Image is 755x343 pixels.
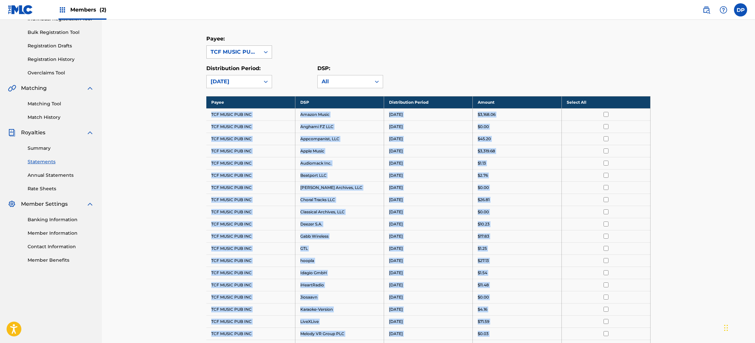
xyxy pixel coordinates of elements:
[206,218,295,230] td: TCF MUSIC PUB INC
[384,303,473,315] td: [DATE]
[21,129,45,137] span: Royalties
[28,216,94,223] a: Banking Information
[384,157,473,169] td: [DATE]
[206,328,295,340] td: TCF MUSIC PUB INC
[295,230,384,242] td: Gabb Wireless
[8,200,16,208] img: Member Settings
[384,267,473,279] td: [DATE]
[21,200,68,208] span: Member Settings
[720,6,727,14] img: help
[206,254,295,267] td: TCF MUSIC PUB INC
[70,6,106,13] span: Members
[206,279,295,291] td: TCF MUSIC PUB INC
[206,96,295,108] th: Payee
[478,319,489,325] p: $71.59
[384,218,473,230] td: [DATE]
[478,185,489,191] p: $0.00
[28,257,94,264] a: Member Benefits
[295,328,384,340] td: Melody VR Group PLC
[734,3,747,16] div: User Menu
[478,124,489,130] p: $0.00
[384,206,473,218] td: [DATE]
[8,5,33,14] img: MLC Logo
[206,242,295,254] td: TCF MUSIC PUB INC
[206,36,225,42] label: Payee:
[384,242,473,254] td: [DATE]
[28,145,94,152] a: Summary
[206,108,295,120] td: TCF MUSIC PUB INC
[206,157,295,169] td: TCF MUSIC PUB INC
[295,242,384,254] td: GTL
[384,108,473,120] td: [DATE]
[206,120,295,133] td: TCF MUSIC PUB INC
[211,48,256,56] div: TCF MUSIC PUB INC
[384,169,473,181] td: [DATE]
[561,96,650,108] th: Select All
[724,318,728,338] div: Drag
[206,65,261,71] label: Distribution Period:
[8,84,16,92] img: Matching
[206,267,295,279] td: TCF MUSIC PUB INC
[700,3,713,16] a: Public Search
[473,96,561,108] th: Amount
[722,311,755,343] iframe: Chat Widget
[478,294,489,300] p: $0.00
[384,291,473,303] td: [DATE]
[206,169,295,181] td: TCF MUSIC PUB INC
[295,108,384,120] td: Amazon Music
[28,114,94,121] a: Match History
[28,100,94,107] a: Matching Tool
[384,96,473,108] th: Distribution Period
[295,157,384,169] td: Audiomack Inc.
[295,181,384,194] td: [PERSON_NAME] Archives, LLC
[28,172,94,179] a: Annual Statements
[28,42,94,49] a: Registration Drafts
[295,145,384,157] td: Apple Music
[295,291,384,303] td: Jiosaavn
[295,254,384,267] td: hoopla
[58,6,66,14] img: Top Rightsholders
[206,194,295,206] td: TCF MUSIC PUB INC
[478,172,488,178] p: $2.76
[295,303,384,315] td: Karaoke-Version
[478,136,491,142] p: $45.20
[206,206,295,218] td: TCF MUSIC PUB INC
[206,230,295,242] td: TCF MUSIC PUB INC
[295,169,384,181] td: Beatport LLC
[384,145,473,157] td: [DATE]
[295,194,384,206] td: Choral Tracks LLC
[384,120,473,133] td: [DATE]
[478,148,495,154] p: $3,319.68
[100,7,106,13] span: (2)
[86,129,94,137] img: expand
[384,181,473,194] td: [DATE]
[478,258,489,264] p: $27.13
[478,270,487,276] p: $1.54
[702,6,710,14] img: search
[28,69,94,76] a: Overclaims Tool
[295,206,384,218] td: Classical Archives, LLC
[478,331,489,337] p: $0.03
[21,84,47,92] span: Matching
[384,328,473,340] td: [DATE]
[8,129,16,137] img: Royalties
[384,254,473,267] td: [DATE]
[28,230,94,237] a: Member Information
[384,194,473,206] td: [DATE]
[206,291,295,303] td: TCF MUSIC PUB INC
[384,230,473,242] td: [DATE]
[206,133,295,145] td: TCF MUSIC PUB INC
[478,306,487,312] p: $4.16
[478,221,490,227] p: $10.23
[206,315,295,328] td: TCF MUSIC PUB INC
[295,120,384,133] td: Anghami FZ LLC
[384,315,473,328] td: [DATE]
[478,112,495,118] p: $3,168.06
[211,78,256,86] div: [DATE]
[478,209,489,215] p: $0.00
[478,197,490,203] p: $26.81
[295,279,384,291] td: iHeartRadio
[384,279,473,291] td: [DATE]
[295,267,384,279] td: Idagio GmbH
